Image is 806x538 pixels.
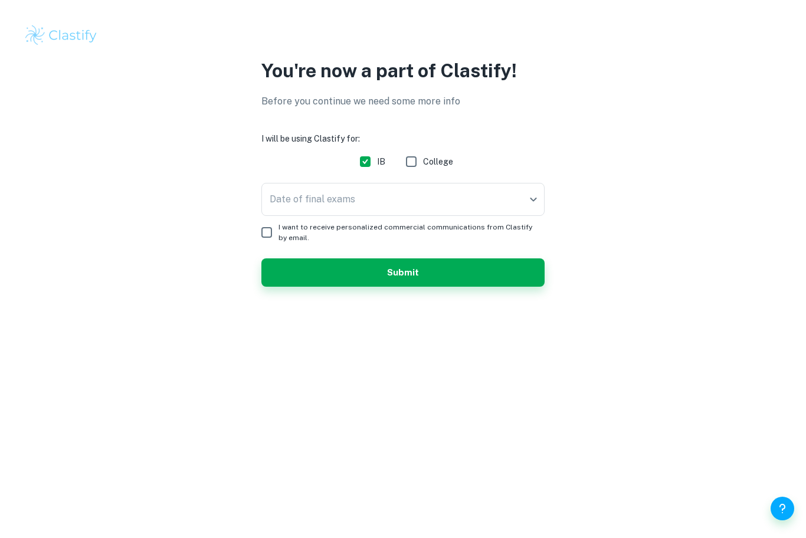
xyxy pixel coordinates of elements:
[423,155,453,168] span: College
[261,132,545,145] h6: I will be using Clastify for:
[261,258,545,287] button: Submit
[377,155,385,168] span: IB
[279,222,535,243] span: I want to receive personalized commercial communications from Clastify by email.
[24,24,99,47] img: Clastify logo
[261,57,545,85] p: You're now a part of Clastify!
[24,24,782,47] a: Clastify logo
[771,497,794,520] button: Help and Feedback
[261,94,545,109] p: Before you continue we need some more info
